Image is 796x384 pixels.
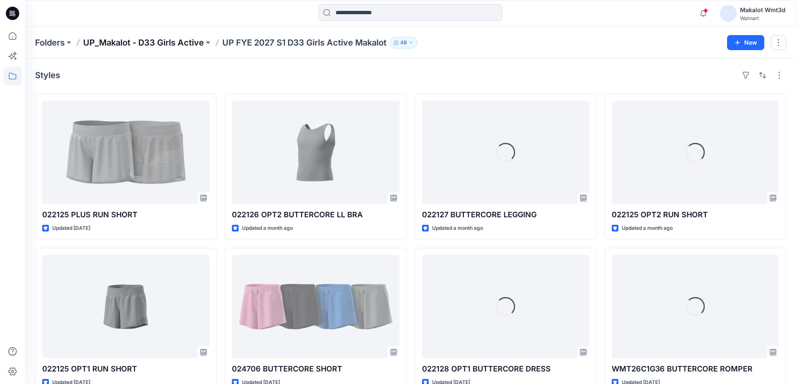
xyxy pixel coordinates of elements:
p: 022125 OPT1 RUN SHORT [42,363,209,375]
p: WMT26C1G36 BUTTERCORE ROMPER [612,363,779,375]
img: avatar [720,5,737,22]
p: 48 [400,38,407,47]
a: 024706 BUTTERCORE SHORT [232,255,399,358]
button: 48 [390,37,417,48]
p: 022127 BUTTERCORE LEGGING [422,209,589,221]
a: 022126 OPT2 BUTTERCORE LL BRA [232,101,399,204]
p: Updated a month ago [622,224,673,233]
h4: Styles [35,70,60,80]
p: 022126 OPT2 BUTTERCORE LL BRA [232,209,399,221]
p: 022125 PLUS RUN SHORT [42,209,209,221]
div: Makalot Wmt3d [740,5,786,15]
p: 024706 BUTTERCORE SHORT [232,363,399,375]
p: Updated [DATE] [52,224,90,233]
p: UP FYE 2027 S1 D33 Girls Active Makalot [222,37,387,48]
p: Updated a month ago [432,224,483,233]
a: Folders [35,37,65,48]
p: 022128 OPT1 BUTTERCORE DRESS [422,363,589,375]
a: 022125 PLUS RUN SHORT [42,101,209,204]
a: UP_Makalot - D33 Girls Active [83,37,204,48]
button: New [727,35,764,50]
p: 022125 OPT2 RUN SHORT [612,209,779,221]
div: Walmart [740,15,786,21]
p: Updated a month ago [242,224,293,233]
a: 022125 OPT1 RUN SHORT [42,255,209,358]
